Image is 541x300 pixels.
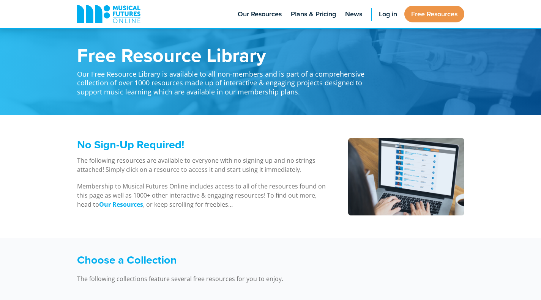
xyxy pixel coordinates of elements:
[345,9,362,19] span: News
[77,253,373,267] h3: Choose a Collection
[99,200,143,209] a: Our Resources
[291,9,336,19] span: Plans & Pricing
[77,137,184,152] span: No Sign-Up Required!
[404,6,464,22] a: Free Resources
[379,9,397,19] span: Log in
[77,46,373,64] h1: Free Resource Library
[77,64,373,96] p: Our Free Resource Library is available to all non-members and is part of a comprehensive collecti...
[77,182,329,209] p: Membership to Musical Futures Online includes access to all of the resources found on this page a...
[77,274,373,283] p: The following collections feature several free resources for you to enjoy.
[77,156,329,174] p: The following resources are available to everyone with no signing up and no strings attached! Sim...
[238,9,282,19] span: Our Resources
